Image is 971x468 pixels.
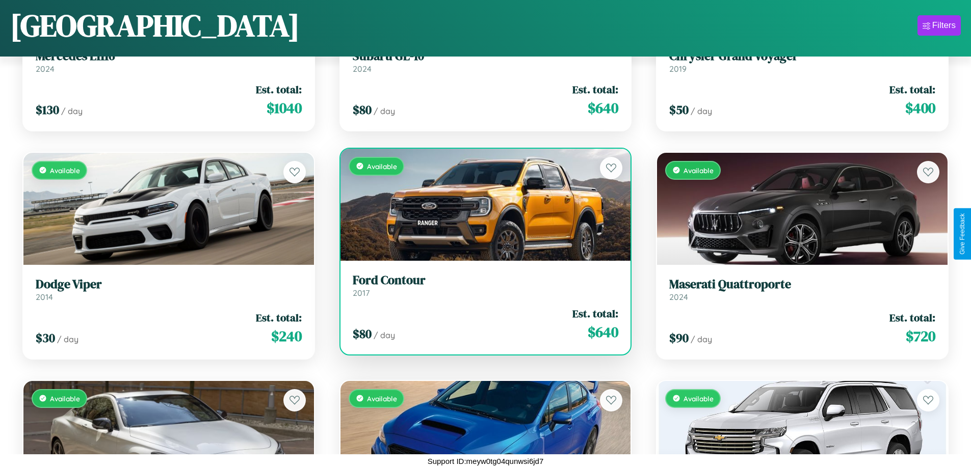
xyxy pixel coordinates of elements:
span: $ 640 [588,98,618,118]
a: Ford Contour2017 [353,273,619,298]
span: / day [374,330,395,340]
span: 2024 [36,64,55,74]
span: Est. total: [572,82,618,97]
span: $ 240 [271,326,302,346]
span: Est. total: [889,310,935,325]
h3: Subaru GL-10 [353,49,619,64]
span: Est. total: [889,82,935,97]
a: Dodge Viper2014 [36,277,302,302]
span: Est. total: [256,82,302,97]
span: Available [367,162,397,171]
span: Available [367,394,397,403]
span: $ 720 [906,326,935,346]
h3: Dodge Viper [36,277,302,292]
span: / day [61,106,83,116]
div: Give Feedback [959,213,966,255]
span: 2024 [353,64,372,74]
span: Available [50,394,80,403]
a: Subaru GL-102024 [353,49,619,74]
p: Support ID: meyw0tg04qunwsi6jd7 [428,454,544,468]
span: / day [374,106,395,116]
a: Chrysler Grand Voyager2019 [669,49,935,74]
span: $ 90 [669,329,689,346]
span: / day [57,334,78,344]
span: / day [691,334,712,344]
span: 2017 [353,288,370,298]
div: Filters [932,20,956,31]
span: $ 640 [588,322,618,342]
span: 2019 [669,64,687,74]
span: 2014 [36,292,53,302]
a: Maserati Quattroporte2024 [669,277,935,302]
h3: Mercedes L1116 [36,49,302,64]
span: $ 30 [36,329,55,346]
h3: Chrysler Grand Voyager [669,49,935,64]
span: $ 80 [353,101,372,118]
a: Mercedes L11162024 [36,49,302,74]
span: Available [684,166,714,175]
span: Est. total: [572,306,618,321]
h3: Maserati Quattroporte [669,277,935,292]
h1: [GEOGRAPHIC_DATA] [10,5,300,46]
h3: Ford Contour [353,273,619,288]
span: $ 130 [36,101,59,118]
span: $ 1040 [267,98,302,118]
span: Available [684,394,714,403]
button: Filters [917,15,961,36]
span: Est. total: [256,310,302,325]
span: / day [691,106,712,116]
span: $ 50 [669,101,689,118]
span: $ 80 [353,325,372,342]
span: Available [50,166,80,175]
span: $ 400 [905,98,935,118]
span: 2024 [669,292,688,302]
